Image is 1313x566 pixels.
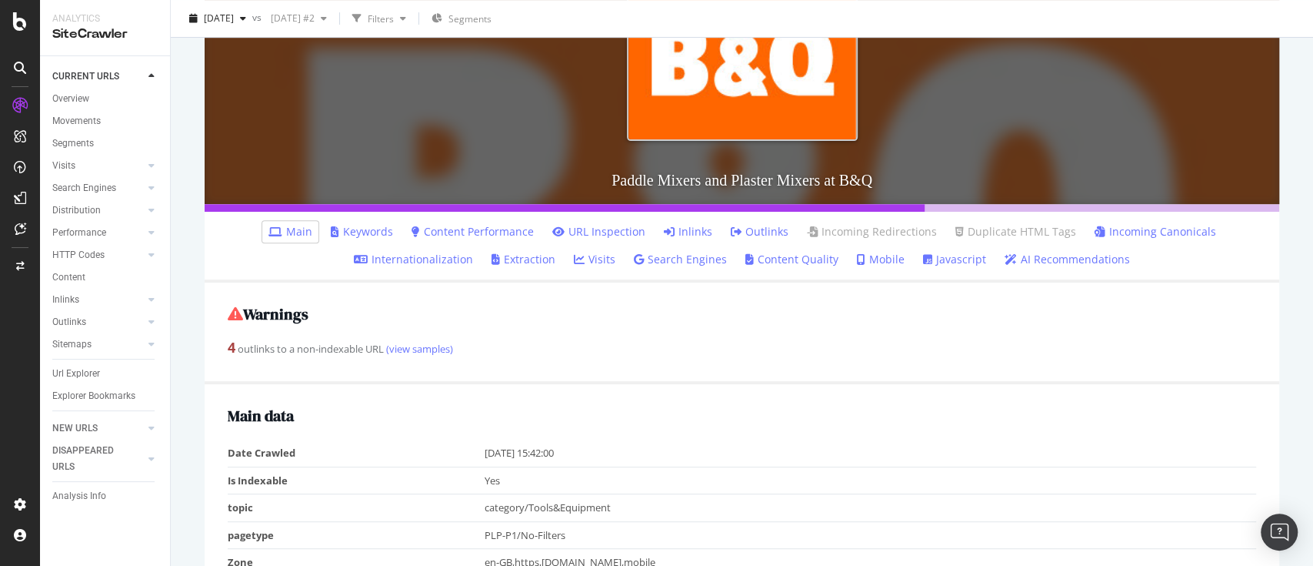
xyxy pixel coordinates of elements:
[52,203,144,219] a: Distribution
[52,270,85,286] div: Content
[485,494,1256,522] td: category/Tools&Equipment
[52,12,158,25] div: Analytics
[857,252,905,267] a: Mobile
[52,69,119,85] div: CURRENT URLS
[368,12,394,25] div: Filters
[52,488,106,504] div: Analysis Info
[228,306,1256,323] h2: Warnings
[183,6,252,31] button: [DATE]
[52,69,144,85] a: CURRENT URLS
[52,203,101,219] div: Distribution
[731,224,788,239] a: Outlinks
[265,12,315,25] span: 2025 Sep. 15th #2
[52,113,159,129] a: Movements
[354,252,473,267] a: Internationalization
[52,247,144,263] a: HTTP Codes
[52,420,98,437] div: NEW URLS
[228,338,1256,358] div: outlinks to a non-indexable URL
[52,292,144,308] a: Inlinks
[52,113,101,129] div: Movements
[228,494,485,522] td: topic
[52,366,159,382] a: Url Explorer
[52,180,116,196] div: Search Engines
[331,224,393,239] a: Keywords
[52,270,159,286] a: Content
[485,467,1256,494] td: Yes
[492,252,555,267] a: Extraction
[574,252,615,267] a: Visits
[52,366,100,382] div: Url Explorer
[52,136,94,152] div: Segments
[384,342,453,356] a: (view samples)
[52,420,144,437] a: NEW URLS
[52,388,135,404] div: Explorer Bookmarks
[52,443,144,475] a: DISAPPEARED URLS
[52,91,159,107] a: Overview
[807,224,937,239] a: Incoming Redirections
[52,337,92,353] div: Sitemaps
[204,12,234,25] span: 2025 Oct. 6th
[448,12,492,25] span: Segments
[228,467,485,494] td: Is Indexable
[228,521,485,549] td: pagetype
[346,6,412,31] button: Filters
[228,338,235,357] strong: 4
[265,6,333,31] button: [DATE] #2
[228,440,485,467] td: Date Crawled
[52,225,106,241] div: Performance
[1261,514,1298,551] div: Open Intercom Messenger
[664,224,712,239] a: Inlinks
[252,10,265,23] span: vs
[52,314,86,330] div: Outlinks
[205,156,1279,204] h3: Paddle Mixers and Plaster Mixers at B&Q
[52,314,144,330] a: Outlinks
[52,443,130,475] div: DISAPPEARED URLS
[412,224,534,239] a: Content Performance
[745,252,838,267] a: Content Quality
[52,247,105,263] div: HTTP Codes
[552,224,645,239] a: URL Inspection
[52,136,159,152] a: Segments
[425,6,498,31] button: Segments
[1095,224,1216,239] a: Incoming Canonicals
[52,388,159,404] a: Explorer Bookmarks
[268,224,312,239] a: Main
[52,488,159,504] a: Analysis Info
[52,225,144,241] a: Performance
[52,158,75,174] div: Visits
[485,440,1256,467] td: [DATE] 15:42:00
[52,158,144,174] a: Visits
[485,521,1256,549] td: PLP-P1/No-Filters
[52,337,144,353] a: Sitemaps
[52,25,158,43] div: SiteCrawler
[1005,252,1130,267] a: AI Recommendations
[52,180,144,196] a: Search Engines
[228,407,1256,424] h2: Main data
[923,252,986,267] a: Javascript
[52,292,79,308] div: Inlinks
[955,224,1076,239] a: Duplicate HTML Tags
[52,91,89,107] div: Overview
[634,252,727,267] a: Search Engines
